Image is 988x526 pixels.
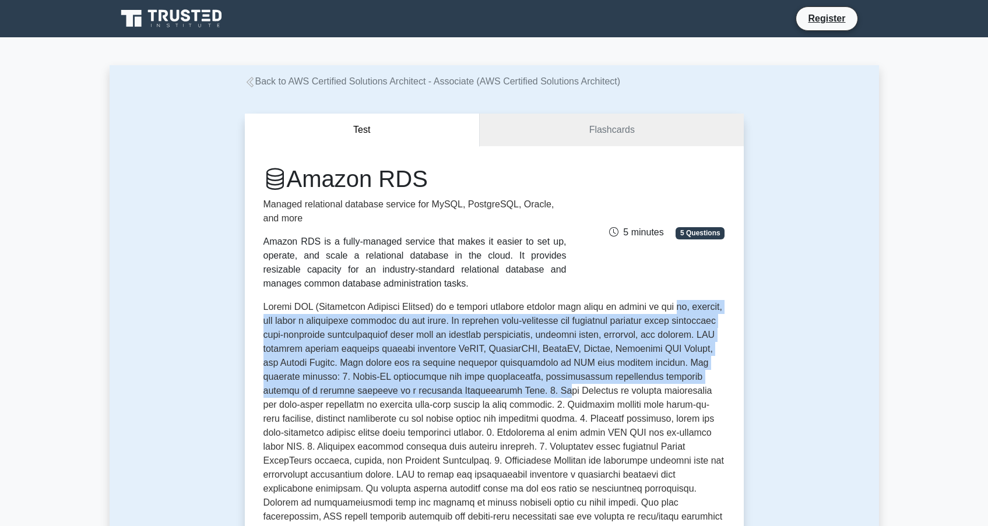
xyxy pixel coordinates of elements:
button: Test [245,114,480,147]
span: 5 Questions [676,227,725,239]
p: Managed relational database service for MySQL, PostgreSQL, Oracle, and more [263,197,567,225]
a: Flashcards [480,114,743,147]
a: Register [801,11,852,26]
h1: Amazon RDS [263,165,567,193]
a: Back to AWS Certified Solutions Architect - Associate (AWS Certified Solutions Architect) [245,76,621,86]
div: Amazon RDS is a fully-managed service that makes it easier to set up, operate, and scale a relati... [263,235,567,291]
span: 5 minutes [609,227,663,237]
